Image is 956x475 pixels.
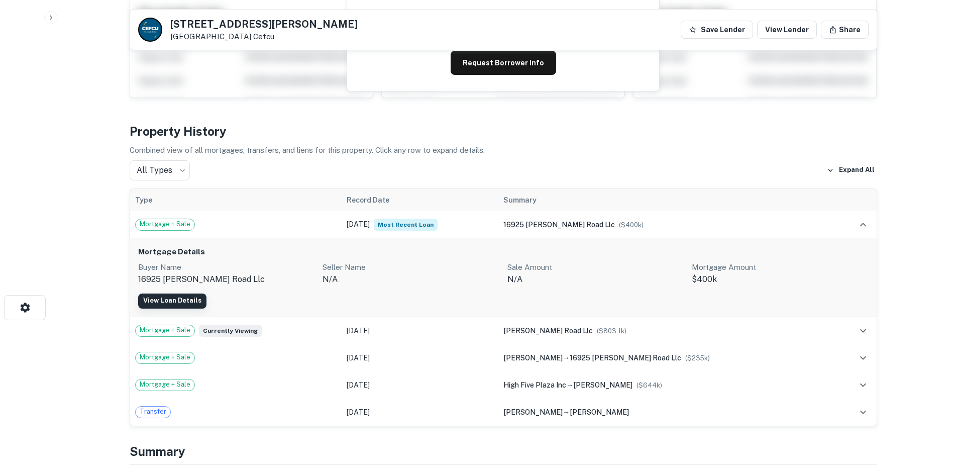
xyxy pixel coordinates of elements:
[570,408,629,416] span: [PERSON_NAME]
[855,322,872,339] button: expand row
[597,327,626,335] span: ($ 803.1k )
[503,408,563,416] span: [PERSON_NAME]
[619,221,644,229] span: ($ 400k )
[136,219,194,229] span: Mortgage + Sale
[507,261,684,273] p: Sale Amount
[323,261,499,273] p: Seller Name
[692,261,869,273] p: Mortgage Amount
[757,21,817,39] a: View Lender
[824,163,877,178] button: Expand All
[374,219,438,231] span: Most Recent Loan
[342,317,498,344] td: [DATE]
[130,442,877,460] h4: Summary
[253,32,274,41] a: Cefcu
[855,349,872,366] button: expand row
[136,352,194,362] span: Mortgage + Sale
[503,352,829,363] div: →
[451,51,556,75] button: Request Borrower Info
[498,189,834,211] th: Summary
[507,273,684,286] p: N/A
[503,221,615,229] span: 16925 [PERSON_NAME] road llc
[138,261,315,273] p: Buyer Name
[573,381,632,389] span: [PERSON_NAME]
[342,344,498,371] td: [DATE]
[130,122,877,140] h4: Property History
[136,379,194,390] span: Mortgage + Sale
[170,32,358,41] p: [GEOGRAPHIC_DATA]
[323,273,499,286] p: n/a
[681,21,753,39] button: Save Lender
[503,354,563,362] span: [PERSON_NAME]
[503,381,566,389] span: high five plaza inc
[342,399,498,426] td: [DATE]
[130,144,877,156] p: Combined view of all mortgages, transfers, and liens for this property. Click any row to expand d...
[692,273,869,286] p: $400k
[342,371,498,399] td: [DATE]
[130,189,342,211] th: Type
[503,327,593,335] span: [PERSON_NAME] road llc
[342,211,498,238] td: [DATE]
[636,382,662,389] span: ($ 644k )
[855,404,872,421] button: expand row
[138,273,315,286] p: 16925 [PERSON_NAME] road llc
[199,325,262,337] span: Currently viewing
[570,354,681,362] span: 16925 [PERSON_NAME] road llc
[503,407,829,418] div: →
[855,216,872,233] button: expand row
[130,160,190,180] div: All Types
[855,376,872,394] button: expand row
[821,21,869,39] button: Share
[503,379,829,391] div: →
[136,407,170,417] span: Transfer
[136,325,194,335] span: Mortgage + Sale
[138,294,206,309] a: View Loan Details
[342,189,498,211] th: Record Date
[906,395,956,443] iframe: Chat Widget
[138,246,869,258] h6: Mortgage Details
[170,19,358,29] h5: [STREET_ADDRESS][PERSON_NAME]
[685,354,710,362] span: ($ 235k )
